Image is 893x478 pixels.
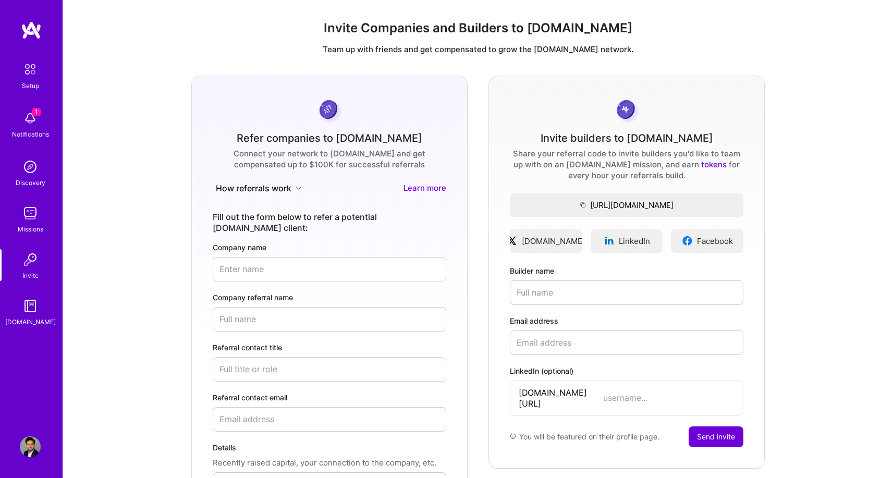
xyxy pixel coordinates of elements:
[18,224,43,235] div: Missions
[17,436,43,457] a: User Avatar
[682,236,693,246] img: facebookLogo
[213,342,446,353] label: Referral contact title
[20,203,41,224] img: teamwork
[213,182,305,194] button: How referrals work
[213,148,446,170] div: Connect your network to [DOMAIN_NAME] and get compensated up to $100K for successful referrals
[213,442,446,453] label: Details
[510,148,743,181] div: Share your referral code to invite builders you'd like to team up with on an [DOMAIN_NAME] missio...
[213,407,446,432] input: Email address
[619,236,650,247] span: LinkedIn
[20,296,41,316] img: guide book
[22,80,39,91] div: Setup
[213,307,446,332] input: Full name
[213,212,446,234] div: Fill out the form below to refer a potential [DOMAIN_NAME] client:
[510,229,582,253] a: [DOMAIN_NAME]
[510,200,743,211] span: [URL][DOMAIN_NAME]
[519,387,603,409] span: [DOMAIN_NAME][URL]
[213,392,446,403] label: Referral contact email
[541,133,713,144] div: Invite builders to [DOMAIN_NAME]
[5,316,56,327] div: [DOMAIN_NAME]
[671,229,743,253] a: Facebook
[71,21,885,36] h1: Invite Companies and Builders to [DOMAIN_NAME]
[213,257,446,281] input: Enter name
[316,97,343,125] img: purpleCoin
[510,365,743,376] label: LinkedIn (optional)
[603,393,735,403] input: username...
[510,426,659,447] div: You will be featured on their profile page.
[507,236,518,246] img: xLogo
[22,270,39,281] div: Invite
[697,236,733,247] span: Facebook
[237,133,422,144] div: Refer companies to [DOMAIN_NAME]
[213,457,446,468] p: Recently raised capital, your connection to the company, etc.
[21,21,42,40] img: logo
[591,229,663,253] a: LinkedIn
[20,156,41,177] img: discovery
[510,280,743,305] input: Full name
[613,97,641,125] img: grayCoin
[213,357,446,382] input: Full title or role
[403,182,446,194] a: Learn more
[701,160,727,169] a: tokens
[20,249,41,270] img: Invite
[604,236,615,246] img: linkedinLogo
[213,292,446,303] label: Company referral name
[20,436,41,457] img: User Avatar
[32,108,41,116] span: 1
[522,236,585,247] span: [DOMAIN_NAME]
[71,44,885,55] p: Team up with friends and get compensated to grow the [DOMAIN_NAME] network.
[19,58,41,80] img: setup
[510,330,743,355] input: Email address
[16,177,45,188] div: Discovery
[213,242,446,253] label: Company name
[12,129,49,140] div: Notifications
[510,193,743,217] button: [URL][DOMAIN_NAME]
[689,426,743,447] button: Send invite
[510,315,743,326] label: Email address
[510,265,743,276] label: Builder name
[20,108,41,129] img: bell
